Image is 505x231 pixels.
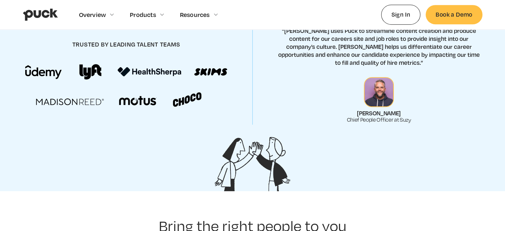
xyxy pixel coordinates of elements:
div: Products [130,11,156,18]
div: Resources [180,11,210,18]
p: “[PERSON_NAME] uses Puck to streamline content creation and produce content for our careers site ... [278,27,480,66]
h4: trusted by leading talent teams [72,41,180,48]
a: Book a Demo [426,5,482,24]
a: Sign In [381,5,421,24]
div: Overview [79,11,106,18]
div: Chief People Officer at Suzy [347,117,411,123]
div: [PERSON_NAME] [357,110,401,117]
